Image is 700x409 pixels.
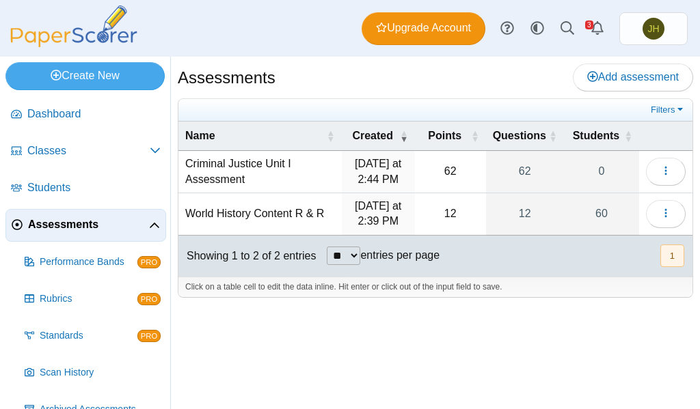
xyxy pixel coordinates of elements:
[137,256,161,268] span: PRO
[178,193,342,236] td: World History Content R & R
[564,151,639,193] a: 0
[471,129,479,143] span: Points : Activate to sort
[349,128,397,143] span: Created
[415,151,486,193] td: 62
[19,246,166,279] a: Performance Bands PRO
[40,329,137,343] span: Standards
[19,320,166,352] a: Standards PRO
[137,330,161,342] span: PRO
[486,193,564,235] a: 12
[27,180,161,195] span: Students
[486,151,564,193] a: 62
[355,200,401,227] time: Oct 6, 2025 at 2:39 PM
[647,24,659,33] span: Jeffrey Harrington
[5,172,166,205] a: Students
[27,143,150,158] span: Classes
[327,129,335,143] span: Name : Activate to sort
[355,158,401,184] time: Oct 6, 2025 at 2:44 PM
[5,135,166,168] a: Classes
[28,217,149,232] span: Assessments
[178,66,275,89] h1: Assessments
[5,5,142,47] img: PaperScorer
[5,62,165,89] a: Create New
[400,129,408,143] span: Created : Activate to remove sorting
[624,129,632,143] span: Students : Activate to sort
[40,366,161,380] span: Scan History
[27,107,161,122] span: Dashboard
[5,38,142,49] a: PaperScorer
[40,292,137,306] span: Rubrics
[5,98,166,131] a: Dashboard
[643,18,664,40] span: Jeffrey Harrington
[178,277,692,297] div: Click on a table cell to edit the data inline. Hit enter or click out of the input field to save.
[415,193,486,236] td: 12
[659,244,684,267] nav: pagination
[178,151,342,193] td: Criminal Justice Unit I Assessment
[660,244,684,267] button: 1
[587,71,679,83] span: Add assessment
[185,128,324,143] span: Name
[422,128,468,143] span: Points
[40,255,137,269] span: Performance Bands
[178,236,316,277] div: Showing 1 to 2 of 2 entries
[549,129,557,143] span: Questions : Activate to sort
[571,128,621,143] span: Students
[137,293,161,305] span: PRO
[564,193,639,235] a: 60
[582,14,612,44] a: Alerts
[573,64,693,91] a: Add assessment
[5,209,166,242] a: Assessments
[360,249,440,261] label: entries per page
[19,356,166,389] a: Scan History
[619,12,688,45] a: Jeffrey Harrington
[19,283,166,315] a: Rubrics PRO
[376,20,471,36] span: Upgrade Account
[493,128,546,143] span: Questions
[362,12,485,45] a: Upgrade Account
[647,103,689,117] a: Filters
